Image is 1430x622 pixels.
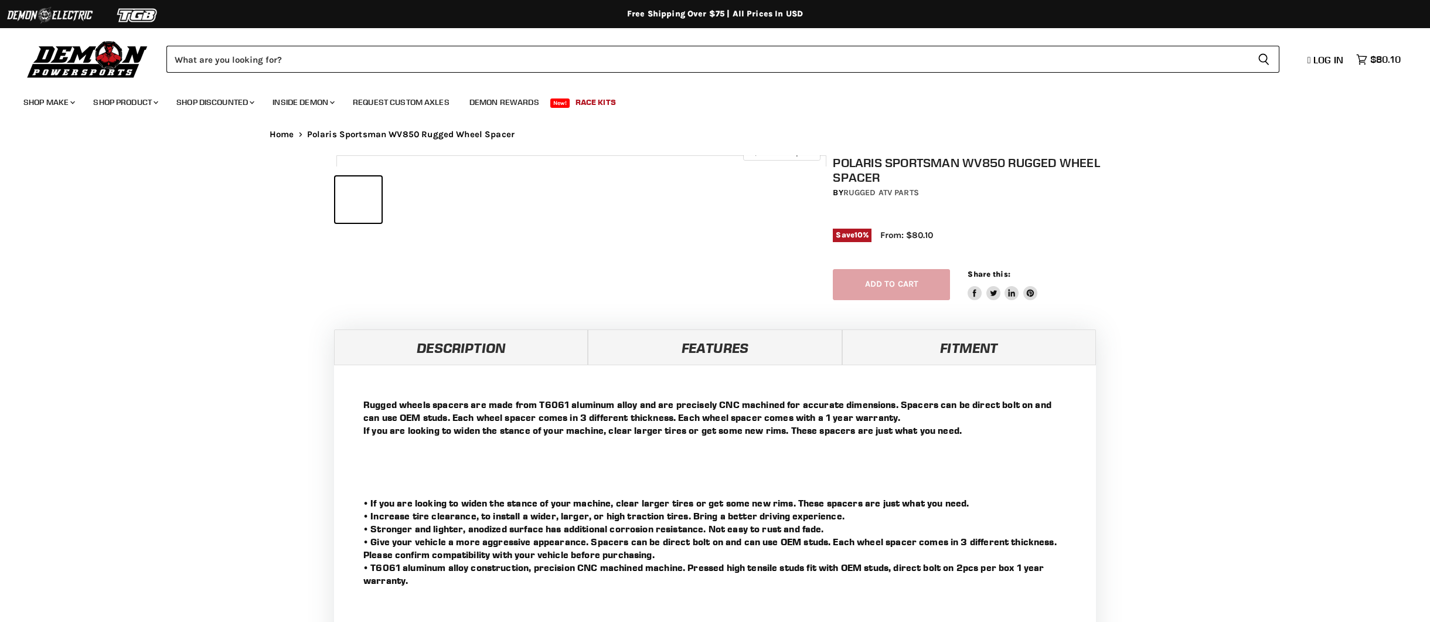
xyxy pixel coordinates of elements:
a: Shop Make [15,90,82,114]
aside: Share this: [968,269,1037,300]
a: Shop Discounted [168,90,261,114]
span: Polaris Sportsman WV850 Rugged Wheel Spacer [307,130,515,140]
a: Log in [1302,55,1350,65]
img: TGB Logo 2 [94,4,182,26]
button: Search [1248,46,1279,73]
span: Log in [1313,54,1343,66]
span: Save % [833,229,871,242]
a: Shop Product [84,90,165,114]
a: Request Custom Axles [344,90,458,114]
a: Home [270,130,294,140]
form: Product [166,46,1279,73]
a: Demon Rewards [461,90,548,114]
a: Inside Demon [264,90,342,114]
span: $80.10 [1370,54,1401,65]
a: Race Kits [567,90,625,114]
a: Fitment [842,329,1096,365]
a: $80.10 [1350,51,1407,68]
img: Demon Electric Logo 2 [6,4,94,26]
ul: Main menu [15,86,1398,114]
a: Features [588,329,842,365]
button: Polaris Sportsman WV850 Rugged Wheel Spacer thumbnail [335,176,382,223]
span: New! [550,98,570,108]
nav: Breadcrumbs [246,130,1184,140]
input: Search [166,46,1248,73]
div: by [833,186,1100,199]
span: 10 [854,230,863,239]
img: Demon Powersports [23,38,152,80]
p: Rugged wheels spacers are made from T6061 aluminum alloy and are precisely CNC machined for accur... [363,398,1067,437]
a: Rugged ATV Parts [843,188,919,198]
a: Description [334,329,588,365]
span: Click to expand [749,148,814,157]
span: Share this: [968,270,1010,278]
div: Free Shipping Over $75 | All Prices In USD [246,9,1184,19]
h1: Polaris Sportsman WV850 Rugged Wheel Spacer [833,155,1100,185]
span: From: $80.10 [880,230,933,240]
p: • If you are looking to widen the stance of your machine, clear larger tires or get some new rims... [363,497,1067,587]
